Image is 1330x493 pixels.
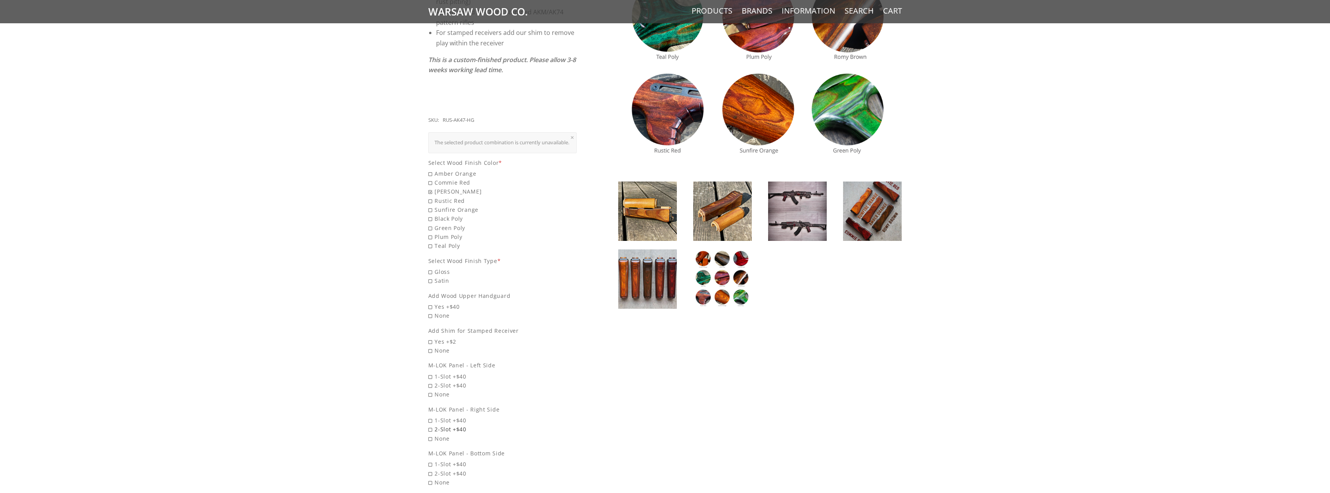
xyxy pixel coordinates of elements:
span: Teal Poly [428,241,577,250]
a: × [570,134,574,140]
div: SKU: [428,116,439,125]
span: Commie Red [428,178,577,187]
div: Add Shim for Stamped Receiver [428,326,577,335]
a: Cart [883,6,902,16]
div: Select Wood Finish Color [428,158,577,167]
img: Russian AK47 Handguard [693,182,752,241]
img: Russian AK47 Handguard [618,249,677,309]
div: RUS-AK47-HG [443,116,474,125]
span: Yes +$40 [428,302,577,311]
a: Information [782,6,835,16]
span: [PERSON_NAME] [428,187,577,196]
a: Search [845,6,874,16]
div: The selected product combination is currently unavailable. [435,138,571,147]
span: Sunfire Orange [428,205,577,214]
div: M-LOK Panel - Left Side [428,361,577,370]
span: Green Poly [428,223,577,232]
span: Gloss [428,267,577,276]
span: 2-Slot +$40 [428,381,577,390]
span: Black Poly [428,214,577,223]
span: None [428,434,577,443]
span: 2-Slot +$40 [428,425,577,434]
span: Plum Poly [428,232,577,241]
a: Brands [742,6,772,16]
span: 1-Slot +$40 [428,460,577,469]
span: Rustic Red [428,196,577,205]
div: M-LOK Panel - Bottom Side [428,449,577,458]
span: 1-Slot +$40 [428,372,577,381]
span: For stamped receivers add our shim to remove play within the receiver [436,28,574,47]
em: This is a custom-finished product. Please allow 3-8 weeks working lead time. [428,55,576,74]
img: Russian AK47 Handguard [618,182,677,241]
div: M-LOK Panel - Right Side [428,405,577,414]
img: Russian AK47 Handguard [843,182,902,241]
span: Satin [428,276,577,285]
img: Russian AK47 Handguard [768,182,827,241]
span: 2-Slot +$40 [428,469,577,478]
span: None [428,478,577,487]
div: Add Wood Upper Handguard [428,291,577,300]
span: None [428,390,577,399]
div: Select Wood Finish Type [428,256,577,265]
span: Yes +$2 [428,337,577,346]
img: Russian AK47 Handguard [693,249,752,309]
span: Amber Orange [428,169,577,178]
a: Products [692,6,732,16]
span: None [428,346,577,355]
span: 1-Slot +$40 [428,416,577,425]
span: None [428,311,577,320]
